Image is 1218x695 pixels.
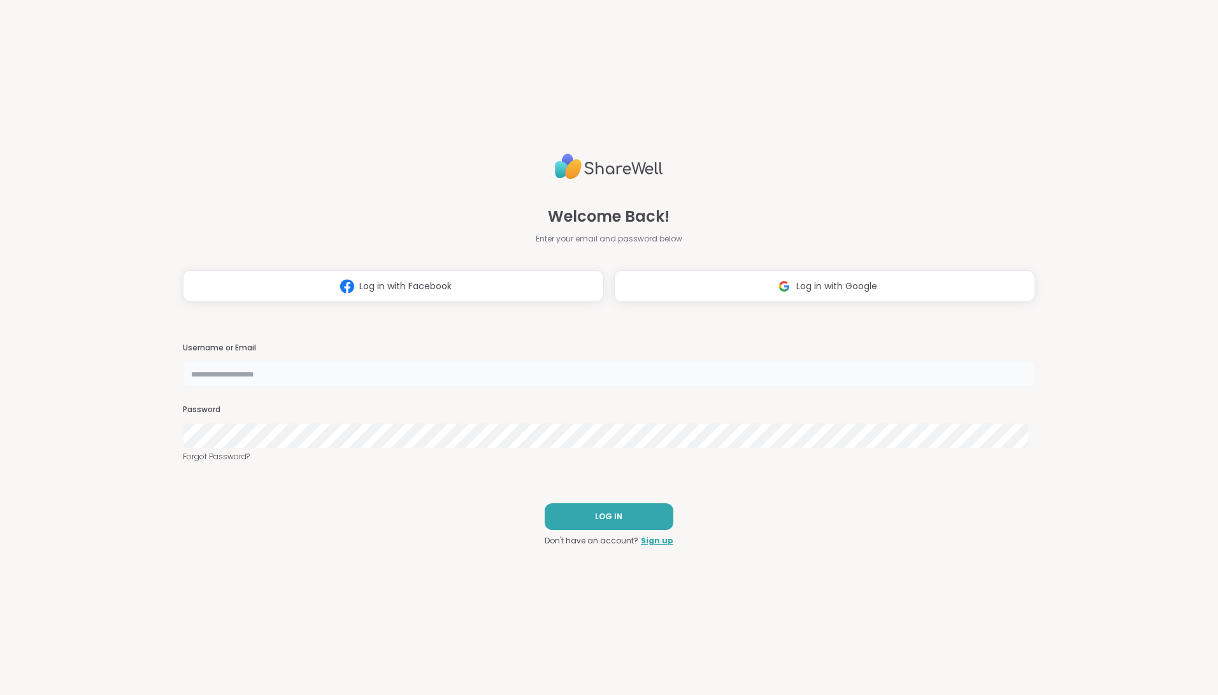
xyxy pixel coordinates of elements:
span: Log in with Facebook [359,280,452,293]
span: LOG IN [595,511,622,522]
span: Don't have an account? [545,535,638,547]
h3: Password [183,405,1035,415]
span: Log in with Google [796,280,877,293]
img: ShareWell Logo [555,148,663,185]
button: Log in with Google [614,270,1035,302]
a: Sign up [641,535,673,547]
span: Enter your email and password below [536,233,682,245]
h3: Username or Email [183,343,1035,354]
span: Welcome Back! [548,205,670,228]
button: Log in with Facebook [183,270,604,302]
img: ShareWell Logomark [772,275,796,298]
button: LOG IN [545,503,673,530]
img: ShareWell Logomark [335,275,359,298]
a: Forgot Password? [183,451,1035,462]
